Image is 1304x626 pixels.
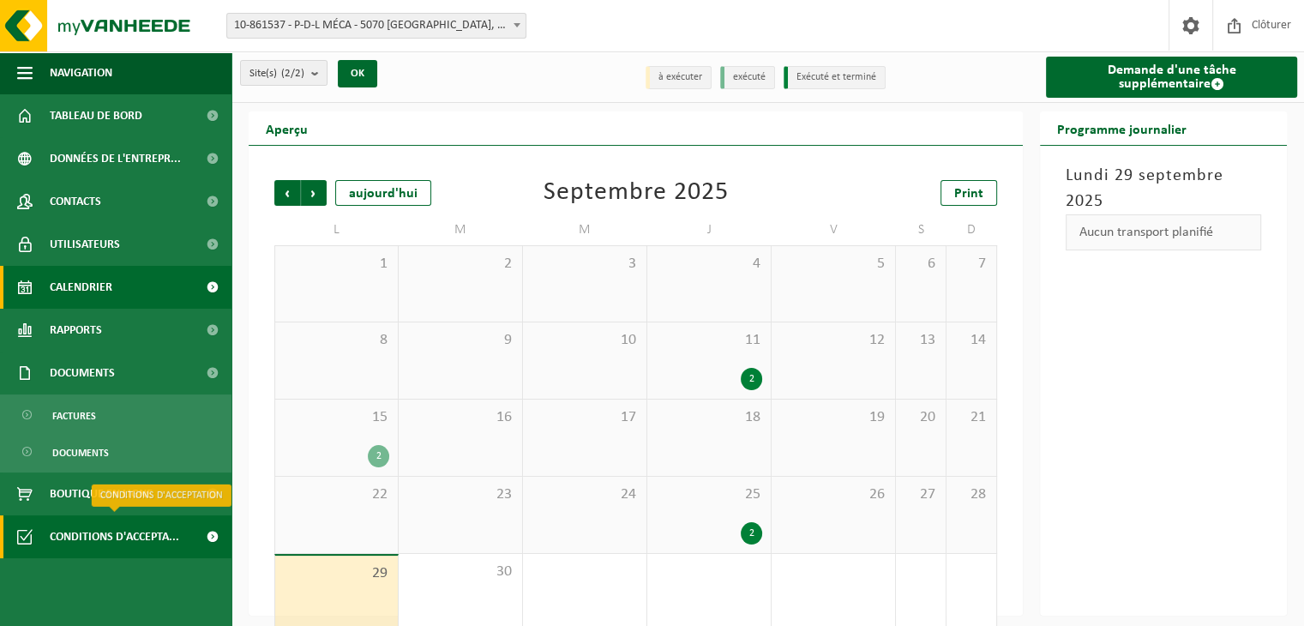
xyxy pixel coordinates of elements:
td: M [399,214,523,245]
span: 2 [407,255,514,274]
span: Factures [52,400,96,432]
td: V [772,214,896,245]
span: Calendrier [50,266,112,309]
span: 16 [407,408,514,427]
span: 12 [780,331,886,350]
span: 30 [407,563,514,581]
span: 10 [532,331,638,350]
td: J [647,214,772,245]
a: Documents [4,436,227,468]
a: Demande d'une tâche supplémentaire [1046,57,1297,98]
span: Documents [52,436,109,469]
span: Tableau de bord [50,94,142,137]
td: M [523,214,647,245]
h3: Lundi 29 septembre 2025 [1066,163,1261,214]
span: 21 [955,408,988,427]
td: S [896,214,946,245]
span: 5 [780,255,886,274]
span: 18 [656,408,762,427]
div: 2 [741,522,762,545]
span: 6 [904,255,937,274]
span: Contacts [50,180,101,223]
span: 23 [407,485,514,504]
li: exécuté [720,66,775,89]
span: 13 [904,331,937,350]
span: 27 [904,485,937,504]
span: 7 [955,255,988,274]
span: 10-861537 - P-D-L MÉCA - 5070 FOSSES-LA-VILLE, ROUTE DE TAMINES 210A [227,14,526,38]
span: 19 [780,408,886,427]
span: 15 [284,408,389,427]
span: 24 [532,485,638,504]
span: 4 [656,255,762,274]
span: 29 [284,564,389,583]
span: 25 [656,485,762,504]
span: 22 [284,485,389,504]
div: Septembre 2025 [544,180,729,206]
span: 26 [780,485,886,504]
span: Utilisateurs [50,223,120,266]
h2: Programme journalier [1040,111,1204,145]
div: aujourd'hui [335,180,431,206]
span: Rapports [50,309,102,352]
span: 20 [904,408,937,427]
span: 9 [407,331,514,350]
span: Documents [50,352,115,394]
h2: Aperçu [249,111,325,145]
span: 8 [284,331,389,350]
li: à exécuter [646,66,712,89]
span: Site(s) [249,61,304,87]
span: 1 [284,255,389,274]
a: Factures [4,399,227,431]
button: Site(s)(2/2) [240,60,328,86]
span: 11 [656,331,762,350]
td: L [274,214,399,245]
span: Conditions d'accepta... [50,515,179,558]
span: Données de l'entrepr... [50,137,181,180]
span: 17 [532,408,638,427]
span: 3 [532,255,638,274]
li: Exécuté et terminé [784,66,886,89]
div: 2 [368,445,389,467]
span: Navigation [50,51,112,94]
span: Suivant [301,180,327,206]
div: Aucun transport planifié [1066,214,1261,250]
span: 10-861537 - P-D-L MÉCA - 5070 FOSSES-LA-VILLE, ROUTE DE TAMINES 210A [226,13,526,39]
button: OK [338,60,377,87]
div: 2 [741,368,762,390]
a: Print [940,180,997,206]
span: Print [954,187,983,201]
span: 28 [955,485,988,504]
span: 14 [955,331,988,350]
count: (2/2) [281,68,304,79]
td: D [946,214,997,245]
span: Boutique en ligne [50,473,153,515]
span: Précédent [274,180,300,206]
